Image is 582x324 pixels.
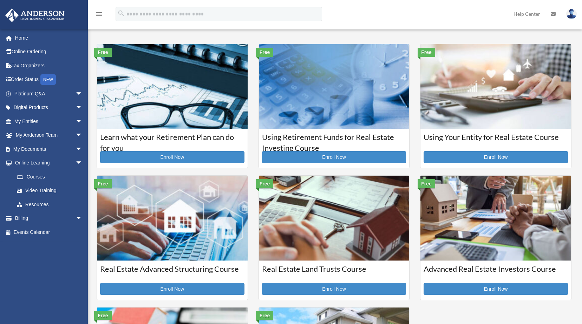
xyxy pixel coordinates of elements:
[10,170,90,184] a: Courses
[100,151,244,163] a: Enroll Now
[424,283,568,295] a: Enroll Now
[40,74,56,85] div: NEW
[256,48,274,57] div: Free
[76,114,90,129] span: arrow_drop_down
[100,264,244,281] h3: Real Estate Advanced Structuring Course
[256,311,274,320] div: Free
[100,283,244,295] a: Enroll Now
[5,73,93,87] a: Order StatusNEW
[262,283,406,295] a: Enroll Now
[94,48,112,57] div: Free
[76,87,90,101] span: arrow_drop_down
[5,101,93,115] a: Digital Productsarrow_drop_down
[5,211,93,225] a: Billingarrow_drop_down
[5,142,93,156] a: My Documentsarrow_drop_down
[5,156,93,170] a: Online Learningarrow_drop_down
[418,48,435,57] div: Free
[10,197,93,211] a: Resources
[76,128,90,143] span: arrow_drop_down
[94,311,112,320] div: Free
[3,8,67,22] img: Anderson Advisors Platinum Portal
[262,264,406,281] h3: Real Estate Land Trusts Course
[424,132,568,149] h3: Using Your Entity for Real Estate Course
[5,31,93,45] a: Home
[94,179,112,188] div: Free
[5,59,93,73] a: Tax Organizers
[566,9,577,19] img: User Pic
[95,10,103,18] i: menu
[76,142,90,156] span: arrow_drop_down
[95,12,103,18] a: menu
[76,101,90,115] span: arrow_drop_down
[10,184,93,198] a: Video Training
[418,179,435,188] div: Free
[262,132,406,149] h3: Using Retirement Funds for Real Estate Investing Course
[5,45,93,59] a: Online Ordering
[262,151,406,163] a: Enroll Now
[5,128,93,142] a: My Anderson Teamarrow_drop_down
[5,225,93,239] a: Events Calendar
[100,132,244,149] h3: Learn what your Retirement Plan can do for you
[5,114,93,128] a: My Entitiesarrow_drop_down
[76,211,90,226] span: arrow_drop_down
[76,156,90,170] span: arrow_drop_down
[5,87,93,101] a: Platinum Q&Aarrow_drop_down
[424,264,568,281] h3: Advanced Real Estate Investors Course
[424,151,568,163] a: Enroll Now
[117,9,125,17] i: search
[256,179,274,188] div: Free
